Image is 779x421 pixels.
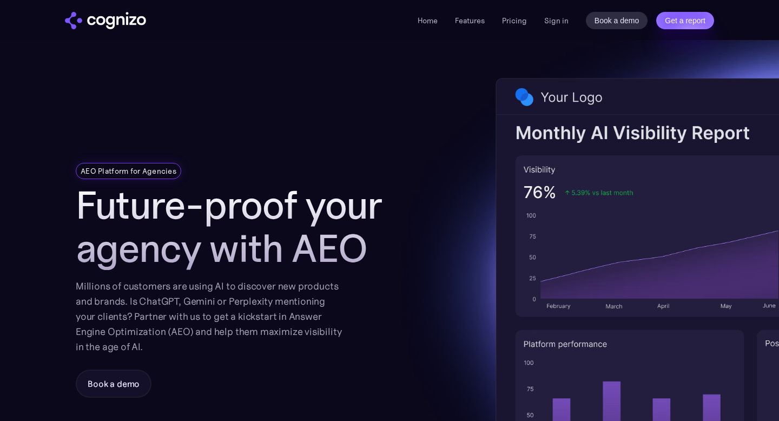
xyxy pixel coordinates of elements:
a: Home [418,16,438,25]
a: Get a report [656,12,714,29]
img: cognizo logo [65,12,146,29]
a: Features [455,16,485,25]
div: Book a demo [88,377,140,390]
h1: Future-proof your agency with AEO [76,183,411,270]
a: home [65,12,146,29]
div: Millions of customers are using AI to discover new products and brands. Is ChatGPT, Gemini or Per... [76,279,342,354]
div: AEO Platform for Agencies [81,166,176,176]
a: Book a demo [76,370,151,398]
a: Book a demo [586,12,648,29]
a: Sign in [544,14,569,27]
a: Pricing [502,16,527,25]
